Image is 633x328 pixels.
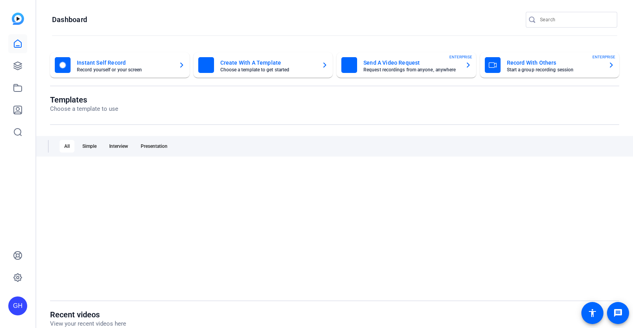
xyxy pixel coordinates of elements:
div: Presentation [136,140,172,153]
button: Record With OthersStart a group recording sessionENTERPRISE [480,52,620,78]
div: Interview [104,140,133,153]
button: Create With A TemplateChoose a template to get started [194,52,333,78]
mat-card-subtitle: Request recordings from anyone, anywhere [363,67,459,72]
div: All [60,140,74,153]
mat-icon: message [613,308,623,318]
mat-card-subtitle: Start a group recording session [507,67,602,72]
div: Simple [78,140,101,153]
mat-card-subtitle: Record yourself or your screen [77,67,172,72]
h1: Recent videos [50,310,126,319]
button: Instant Self RecordRecord yourself or your screen [50,52,190,78]
input: Search [540,15,611,24]
span: ENTERPRISE [592,54,615,60]
mat-icon: accessibility [588,308,597,318]
span: ENTERPRISE [449,54,472,60]
mat-card-title: Send A Video Request [363,58,459,67]
p: Choose a template to use [50,104,118,114]
img: blue-gradient.svg [12,13,24,25]
mat-card-title: Instant Self Record [77,58,172,67]
mat-card-title: Record With Others [507,58,602,67]
h1: Dashboard [52,15,87,24]
h1: Templates [50,95,118,104]
div: GH [8,296,27,315]
mat-card-subtitle: Choose a template to get started [220,67,316,72]
button: Send A Video RequestRequest recordings from anyone, anywhereENTERPRISE [337,52,476,78]
mat-card-title: Create With A Template [220,58,316,67]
